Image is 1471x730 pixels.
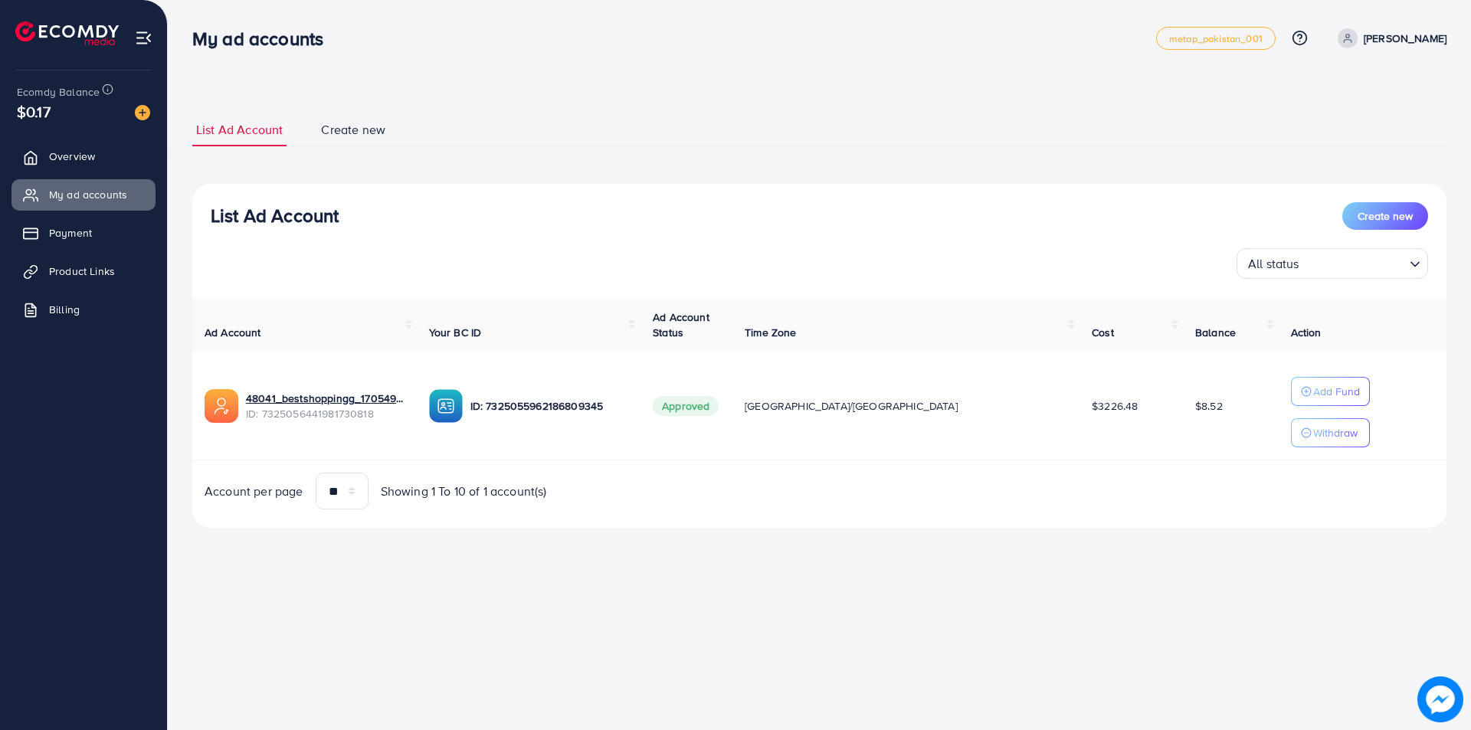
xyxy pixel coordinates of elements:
[11,179,156,210] a: My ad accounts
[49,225,92,241] span: Payment
[49,149,95,164] span: Overview
[1092,325,1114,340] span: Cost
[11,294,156,325] a: Billing
[192,28,336,50] h3: My ad accounts
[1245,253,1302,275] span: All status
[1291,418,1370,447] button: Withdraw
[1313,382,1360,401] p: Add Fund
[15,21,119,45] img: logo
[1332,28,1446,48] a: [PERSON_NAME]
[1417,676,1463,722] img: image
[1092,398,1138,414] span: $3226.48
[1195,398,1223,414] span: $8.52
[1291,377,1370,406] button: Add Fund
[17,84,100,100] span: Ecomdy Balance
[246,406,405,421] span: ID: 7325056441981730818
[49,187,127,202] span: My ad accounts
[1291,325,1322,340] span: Action
[1195,325,1236,340] span: Balance
[1358,208,1413,224] span: Create new
[11,141,156,172] a: Overview
[1237,248,1428,279] div: Search for option
[135,105,150,120] img: image
[11,218,156,248] a: Payment
[205,325,261,340] span: Ad Account
[470,397,629,415] p: ID: 7325055962186809345
[11,256,156,286] a: Product Links
[381,483,547,500] span: Showing 1 To 10 of 1 account(s)
[211,205,339,227] h3: List Ad Account
[1364,29,1446,47] p: [PERSON_NAME]
[745,325,796,340] span: Time Zone
[17,100,51,123] span: $0.17
[653,309,709,340] span: Ad Account Status
[196,121,283,139] span: List Ad Account
[1313,424,1358,442] p: Withdraw
[653,396,719,416] span: Approved
[246,391,405,422] div: <span class='underline'>48041_bestshoppingg_1705497623891</span></br>7325056441981730818
[321,121,385,139] span: Create new
[49,302,80,317] span: Billing
[429,325,482,340] span: Your BC ID
[1156,27,1276,50] a: metap_pakistan_001
[205,483,303,500] span: Account per page
[1304,250,1404,275] input: Search for option
[745,398,958,414] span: [GEOGRAPHIC_DATA]/[GEOGRAPHIC_DATA]
[49,264,115,279] span: Product Links
[246,391,405,406] a: 48041_bestshoppingg_1705497623891
[429,389,463,423] img: ic-ba-acc.ded83a64.svg
[1342,202,1428,230] button: Create new
[135,29,152,47] img: menu
[1169,34,1263,44] span: metap_pakistan_001
[205,389,238,423] img: ic-ads-acc.e4c84228.svg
